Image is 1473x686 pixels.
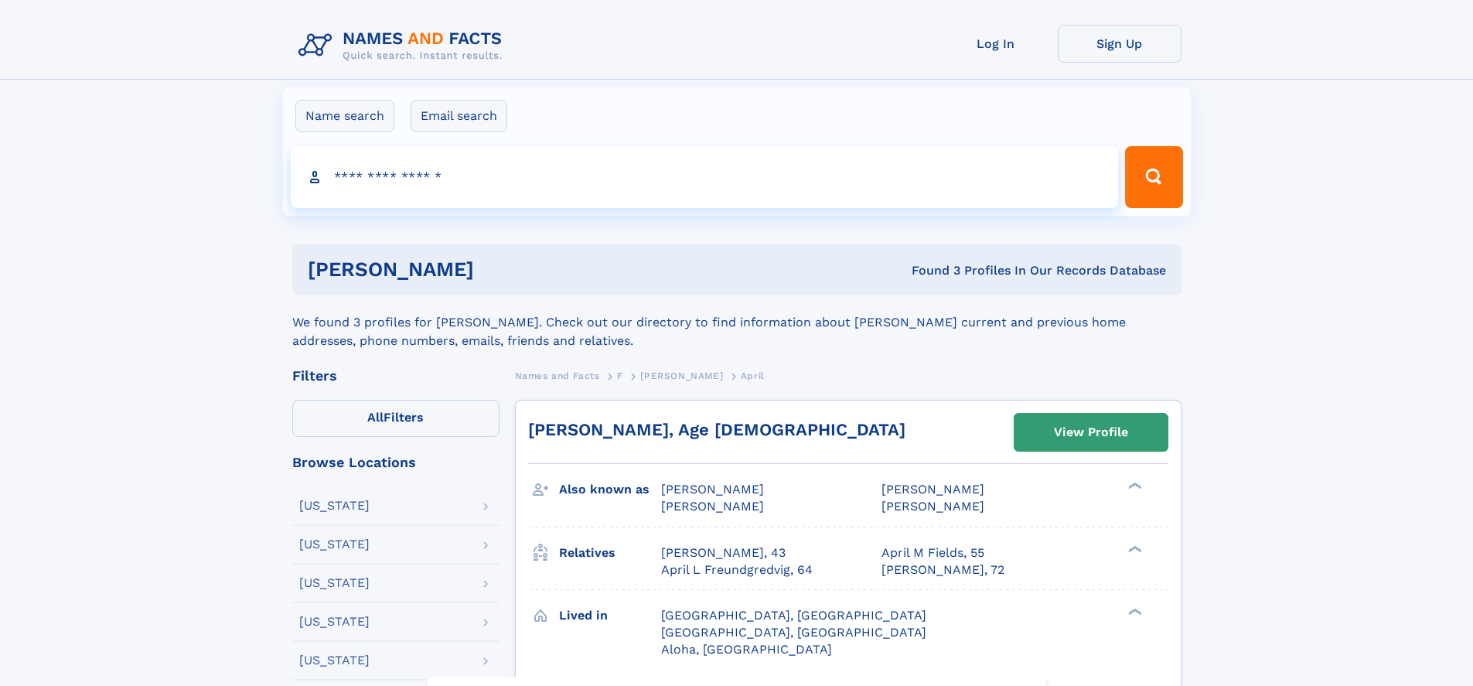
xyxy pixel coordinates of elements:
[1054,415,1128,450] div: View Profile
[881,561,1004,578] a: [PERSON_NAME], 72
[934,25,1058,63] a: Log In
[559,476,661,503] h3: Also known as
[1124,481,1143,491] div: ❯
[617,370,623,381] span: F
[661,499,764,514] span: [PERSON_NAME]
[1125,146,1182,208] button: Search Button
[411,100,507,132] label: Email search
[292,25,515,67] img: Logo Names and Facts
[661,561,813,578] a: April L Freundgredvig, 64
[1058,25,1181,63] a: Sign Up
[367,410,384,425] span: All
[881,482,984,497] span: [PERSON_NAME]
[295,100,394,132] label: Name search
[1014,414,1168,451] a: View Profile
[661,482,764,497] span: [PERSON_NAME]
[292,456,500,469] div: Browse Locations
[528,420,905,439] a: [PERSON_NAME], Age [DEMOGRAPHIC_DATA]
[299,577,370,589] div: [US_STATE]
[292,295,1181,350] div: We found 3 profiles for [PERSON_NAME]. Check out our directory to find information about [PERSON_...
[661,625,926,640] span: [GEOGRAPHIC_DATA], [GEOGRAPHIC_DATA]
[559,602,661,629] h3: Lived in
[292,369,500,383] div: Filters
[640,366,723,385] a: [PERSON_NAME]
[299,654,370,667] div: [US_STATE]
[661,544,786,561] a: [PERSON_NAME], 43
[881,544,984,561] a: April M Fields, 55
[291,146,1119,208] input: search input
[515,366,600,385] a: Names and Facts
[661,642,832,657] span: Aloha, [GEOGRAPHIC_DATA]
[1124,544,1143,554] div: ❯
[881,499,984,514] span: [PERSON_NAME]
[559,540,661,566] h3: Relatives
[308,260,693,279] h1: [PERSON_NAME]
[1124,606,1143,616] div: ❯
[661,608,926,623] span: [GEOGRAPHIC_DATA], [GEOGRAPHIC_DATA]
[640,370,723,381] span: [PERSON_NAME]
[299,538,370,551] div: [US_STATE]
[299,616,370,628] div: [US_STATE]
[299,500,370,512] div: [US_STATE]
[292,400,500,437] label: Filters
[617,366,623,385] a: F
[693,262,1166,279] div: Found 3 Profiles In Our Records Database
[741,370,765,381] span: April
